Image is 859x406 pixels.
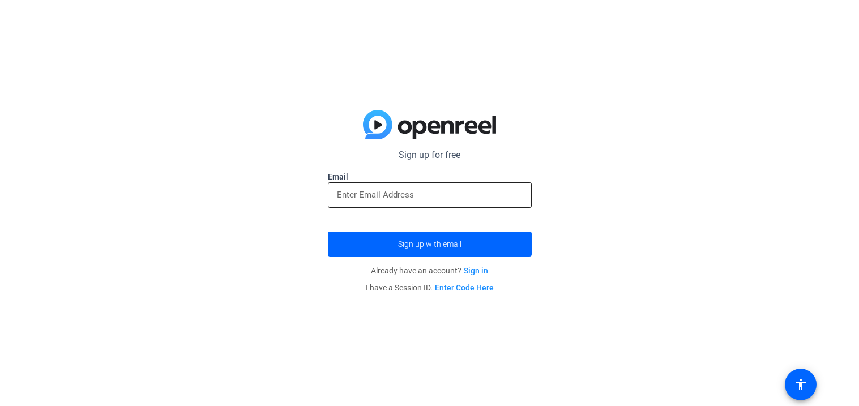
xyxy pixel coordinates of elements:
[328,148,532,162] p: Sign up for free
[328,232,532,257] button: Sign up with email
[366,283,494,292] span: I have a Session ID.
[371,266,488,275] span: Already have an account?
[435,283,494,292] a: Enter Code Here
[337,188,523,202] input: Enter Email Address
[363,110,496,139] img: blue-gradient.svg
[328,171,532,182] label: Email
[794,378,807,391] mat-icon: accessibility
[464,266,488,275] a: Sign in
